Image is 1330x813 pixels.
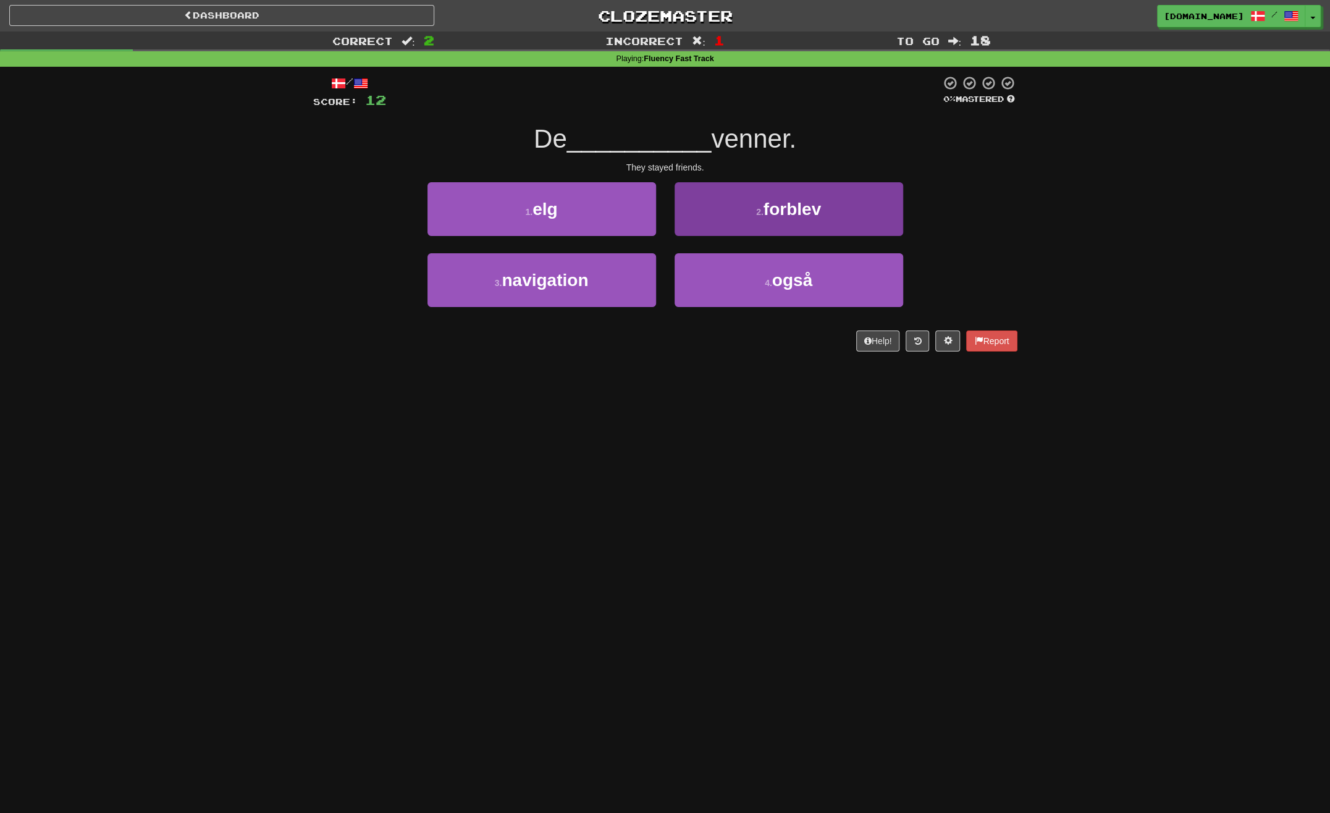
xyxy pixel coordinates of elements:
[1271,10,1277,19] span: /
[532,200,557,219] span: elg
[332,35,393,47] span: Correct
[1157,5,1305,27] a: [DOMAIN_NAME] /
[756,207,764,217] small: 2 .
[764,200,821,219] span: forblev
[692,36,705,46] span: :
[313,161,1017,174] div: They stayed friends.
[675,182,903,236] button: 2.forblev
[313,96,358,107] span: Score:
[948,36,961,46] span: :
[1164,11,1244,22] span: [DOMAIN_NAME]
[534,124,567,153] span: De
[567,124,712,153] span: __________
[970,33,991,48] span: 18
[402,36,415,46] span: :
[502,271,588,290] span: navigation
[424,33,434,48] span: 2
[966,331,1017,352] button: Report
[9,5,434,26] a: Dashboard
[427,182,656,236] button: 1.elg
[772,271,812,290] span: også
[856,331,900,352] button: Help!
[765,278,772,288] small: 4 .
[941,94,1017,105] div: Mastered
[313,75,386,91] div: /
[525,207,532,217] small: 1 .
[427,253,656,307] button: 3.navigation
[365,92,386,107] span: 12
[711,124,796,153] span: venner.
[453,5,878,27] a: Clozemaster
[495,278,502,288] small: 3 .
[644,54,713,63] strong: Fluency Fast Track
[896,35,939,47] span: To go
[943,94,956,104] span: 0 %
[605,35,683,47] span: Incorrect
[714,33,725,48] span: 1
[675,253,903,307] button: 4.også
[906,331,929,352] button: Round history (alt+y)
